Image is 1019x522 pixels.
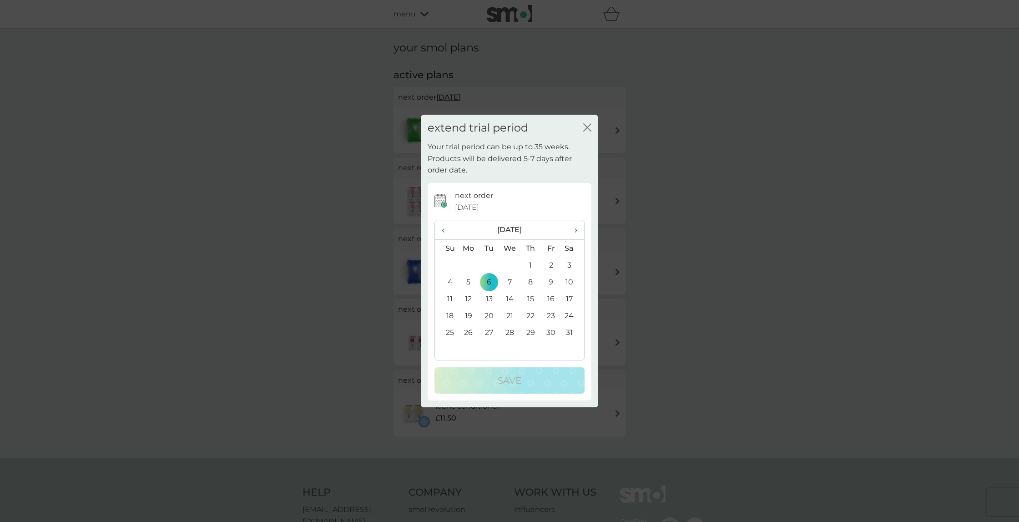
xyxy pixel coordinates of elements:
td: 20 [479,307,499,324]
td: 4 [435,274,458,290]
td: 28 [499,324,520,341]
td: 30 [541,324,561,341]
th: Mo [458,240,479,257]
td: 11 [435,290,458,307]
td: 25 [435,324,458,341]
td: 18 [435,307,458,324]
td: 14 [499,290,520,307]
th: We [499,240,520,257]
td: 15 [520,290,541,307]
td: 8 [520,274,541,290]
td: 3 [561,257,584,274]
td: 27 [479,324,499,341]
th: Tu [479,240,499,257]
td: 31 [561,324,584,341]
td: 23 [541,307,561,324]
td: 19 [458,307,479,324]
p: Your trial period can be up to 35 weeks. Products will be delivered 5-7 days after order date. [428,141,591,176]
td: 13 [479,290,499,307]
td: 16 [541,290,561,307]
td: 5 [458,274,479,290]
td: 6 [479,274,499,290]
span: ‹ [442,220,451,239]
td: 9 [541,274,561,290]
td: 21 [499,307,520,324]
button: Save [434,367,585,394]
td: 12 [458,290,479,307]
td: 7 [499,274,520,290]
td: 10 [561,274,584,290]
td: 2 [541,257,561,274]
td: 26 [458,324,479,341]
th: Sa [561,240,584,257]
td: 29 [520,324,541,341]
span: › [568,220,577,239]
td: 24 [561,307,584,324]
h2: extend trial period [428,122,528,135]
button: close [583,123,591,133]
th: Fr [541,240,561,257]
p: Save [498,373,521,388]
td: 22 [520,307,541,324]
span: [DATE] [455,202,479,213]
td: 17 [561,290,584,307]
th: [DATE] [458,220,561,240]
td: 1 [520,257,541,274]
th: Su [435,240,458,257]
p: next order [455,190,493,202]
th: Th [520,240,541,257]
